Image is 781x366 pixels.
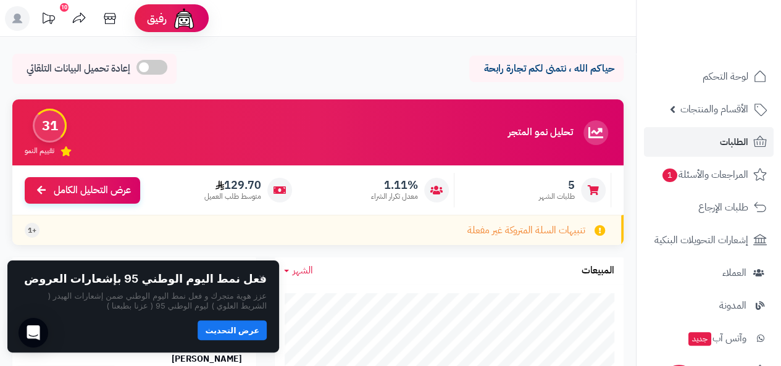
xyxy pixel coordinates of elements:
[644,323,774,353] a: وآتس آبجديد
[25,146,54,156] span: تقييم النمو
[54,183,131,198] span: عرض التحليل الكامل
[198,320,267,340] button: عرض التحديث
[204,191,261,202] span: متوسط طلب العميل
[720,133,748,151] span: الطلبات
[478,62,614,76] p: حياكم الله ، نتمنى لكم تجارة رابحة
[25,177,140,204] a: عرض التحليل الكامل
[644,193,774,222] a: طلبات الإرجاع
[719,297,746,314] span: المدونة
[662,168,677,182] span: 1
[644,225,774,255] a: إشعارات التحويلات البنكية
[688,332,711,346] span: جديد
[644,160,774,189] a: المراجعات والأسئلة1
[644,291,774,320] a: المدونة
[644,127,774,157] a: الطلبات
[661,166,748,183] span: المراجعات والأسئلة
[687,330,746,347] span: وآتس آب
[27,62,130,76] span: إعادة تحميل البيانات التلقائي
[19,318,48,347] div: Open Intercom Messenger
[703,68,748,85] span: لوحة التحكم
[539,178,575,192] span: 5
[28,225,36,236] span: +1
[293,263,313,278] span: الشهر
[284,264,313,278] a: الشهر
[172,6,196,31] img: ai-face.png
[147,11,167,26] span: رفيق
[172,352,242,365] strong: [PERSON_NAME]
[539,191,575,202] span: طلبات الشهر
[654,231,748,249] span: إشعارات التحويلات البنكية
[204,178,261,192] span: 129.70
[644,62,774,91] a: لوحة التحكم
[60,3,69,12] div: 10
[508,127,573,138] h3: تحليل نمو المتجر
[644,258,774,288] a: العملاء
[24,273,267,285] h2: فعل نمط اليوم الوطني 95 بإشعارات العروض
[20,291,267,311] p: عزز هوية متجرك و فعل نمط اليوم الوطني ضمن إشعارات الهيدر ( الشريط العلوي ) ليوم الوطني 95 ( عزنا ...
[722,264,746,281] span: العملاء
[371,191,418,202] span: معدل تكرار الشراء
[582,265,614,277] h3: المبيعات
[698,199,748,216] span: طلبات الإرجاع
[467,223,585,238] span: تنبيهات السلة المتروكة غير مفعلة
[680,101,748,118] span: الأقسام والمنتجات
[697,33,769,59] img: logo-2.png
[33,6,64,34] a: تحديثات المنصة
[371,178,418,192] span: 1.11%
